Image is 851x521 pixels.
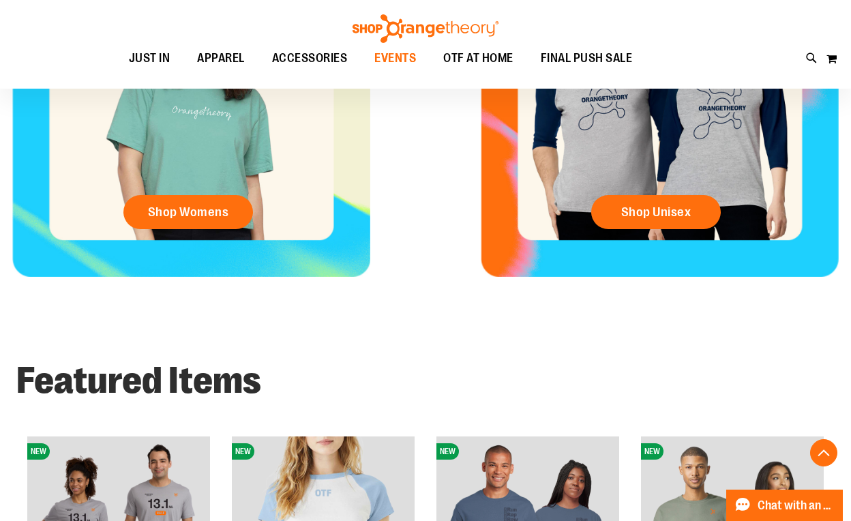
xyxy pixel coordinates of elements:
[758,499,835,512] span: Chat with an Expert
[16,359,261,402] strong: Featured Items
[374,43,416,74] span: EVENTS
[591,195,721,229] a: Shop Unisex
[272,43,348,74] span: ACCESSORIES
[541,43,633,74] span: FINAL PUSH SALE
[430,43,527,74] a: OTF AT HOME
[148,205,229,220] span: Shop Womens
[183,43,258,74] a: APPAREL
[810,439,837,466] button: Back To Top
[350,14,501,43] img: Shop Orangetheory
[436,443,459,460] span: NEW
[123,195,253,229] a: Shop Womens
[129,43,170,74] span: JUST IN
[115,43,184,74] a: JUST IN
[641,443,663,460] span: NEW
[27,443,50,460] span: NEW
[232,443,254,460] span: NEW
[726,490,843,521] button: Chat with an Expert
[361,43,430,74] a: EVENTS
[527,43,646,74] a: FINAL PUSH SALE
[621,205,691,220] span: Shop Unisex
[258,43,361,74] a: ACCESSORIES
[443,43,513,74] span: OTF AT HOME
[197,43,245,74] span: APPAREL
